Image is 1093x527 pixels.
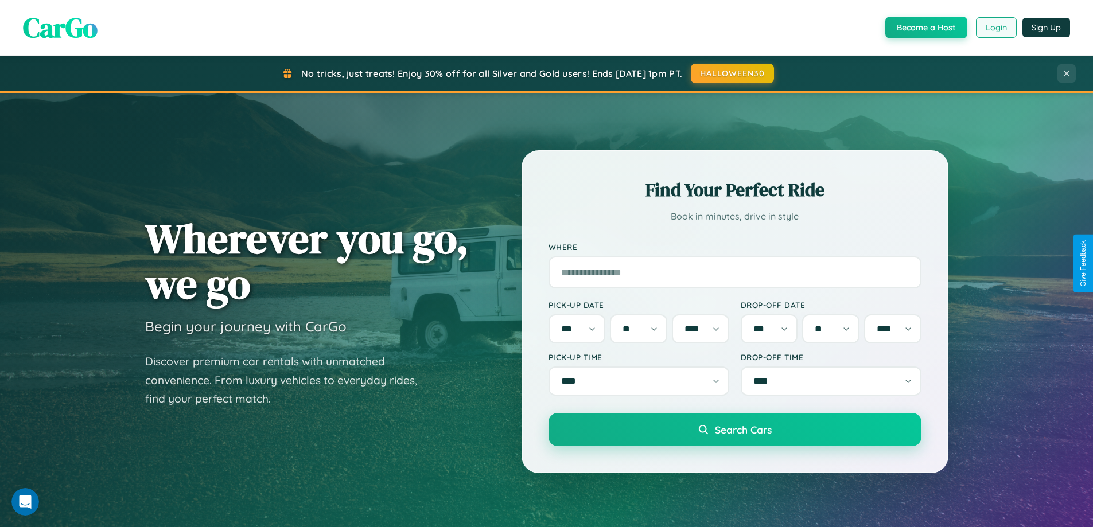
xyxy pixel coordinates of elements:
[301,68,682,79] span: No tricks, just treats! Enjoy 30% off for all Silver and Gold users! Ends [DATE] 1pm PT.
[11,488,39,516] iframe: Intercom live chat
[741,352,921,362] label: Drop-off Time
[549,208,921,225] p: Book in minutes, drive in style
[549,352,729,362] label: Pick-up Time
[145,216,469,306] h1: Wherever you go, we go
[145,352,432,408] p: Discover premium car rentals with unmatched convenience. From luxury vehicles to everyday rides, ...
[976,17,1017,38] button: Login
[549,300,729,310] label: Pick-up Date
[549,242,921,252] label: Where
[145,318,347,335] h3: Begin your journey with CarGo
[741,300,921,310] label: Drop-off Date
[23,9,98,46] span: CarGo
[691,64,774,83] button: HALLOWEEN30
[715,423,772,436] span: Search Cars
[549,413,921,446] button: Search Cars
[885,17,967,38] button: Become a Host
[1079,240,1087,287] div: Give Feedback
[1022,18,1070,37] button: Sign Up
[549,177,921,202] h2: Find Your Perfect Ride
